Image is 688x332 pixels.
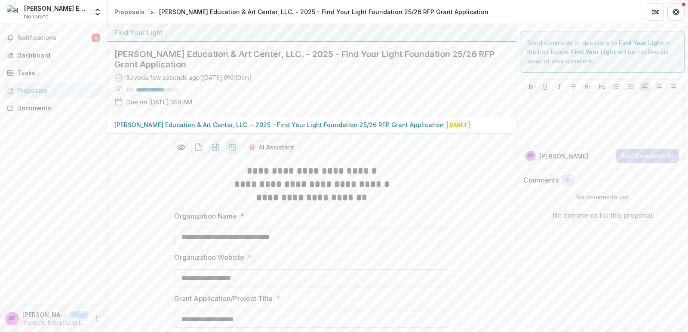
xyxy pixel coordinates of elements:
[226,140,240,154] button: download-proposal
[17,34,92,42] span: Notifications
[616,149,679,163] button: Add Comment
[539,152,588,161] p: [PERSON_NAME]
[640,82,650,92] button: Align Left
[24,4,88,13] div: [PERSON_NAME] Education & Art Center, LLC.
[17,68,97,77] div: Tasks
[9,316,15,321] div: Belinda Roberson, PhD
[3,31,104,45] button: Notifications6
[209,140,222,154] button: download-proposal
[17,104,97,113] div: Documents
[654,82,664,92] button: Align Center
[568,82,579,92] button: Strike
[111,6,148,18] a: Proposals
[523,192,681,201] p: No comments yet
[159,7,488,16] div: [PERSON_NAME] Education & Art Center, LLC. - 2025 - Find Your Light Foundation 25/26 RFP Grant Ap...
[114,49,495,70] h2: [PERSON_NAME] Education & Art Center, LLC. - 2025 - Find Your Light Foundation 25/26 RFP Grant Ap...
[92,34,100,42] span: 6
[447,121,470,129] span: Draft
[174,293,273,304] p: Grant Application/Project Title
[668,82,679,92] button: Align Right
[71,311,88,319] p: User
[611,82,622,92] button: Bullet List
[191,140,205,154] button: download-proposal
[174,211,237,221] p: Organization Name
[3,66,104,80] a: Tasks
[174,140,188,154] button: Preview 7c864146-cb77-48b1-924d-0a23be66729d-0.pdf
[22,319,88,327] p: [PERSON_NAME][EMAIL_ADDRESS][DOMAIN_NAME]
[619,39,663,46] strong: Find Your Light
[583,82,593,92] button: Heading 1
[17,51,97,60] div: Dashboard
[528,154,533,158] div: Belinda Roberson, PhD
[114,27,509,38] div: Find Your Light
[126,73,252,82] div: Saved a few seconds ago ( [DATE] @ 9:10am )
[114,120,444,129] p: [PERSON_NAME] Education & Art Center, LLC. - 2025 - Find Your Light Foundation 25/26 RFP Grant Ap...
[3,48,104,62] a: Dashboard
[540,82,550,92] button: Underline
[3,83,104,97] a: Proposals
[126,97,192,107] p: Due on [DATE] 1:59 AM
[667,3,685,21] button: Get Help
[114,7,144,16] div: Proposals
[111,6,492,18] nav: breadcrumb
[92,314,102,324] button: More
[174,252,244,262] p: Organization Website
[7,5,21,19] img: Renzi Education & Art Center, LLC.
[554,82,565,92] button: Italicize
[3,101,104,115] a: Documents
[126,87,133,93] p: 65 %
[523,176,559,184] h2: Comments
[243,140,300,154] button: AI Assistant
[22,310,67,319] p: [PERSON_NAME], PhD
[520,31,685,73] div: Send comments or questions to in the box below. will be notified via email of your comment.
[553,210,652,220] p: No comments for this proposal
[597,82,607,92] button: Heading 2
[626,82,636,92] button: Ordered List
[647,3,664,21] button: Partners
[17,86,97,95] div: Proposals
[571,48,616,55] strong: Find Your Light
[526,82,536,92] button: Bold
[92,3,104,21] button: Open entity switcher
[566,177,570,184] span: 0
[24,13,48,21] span: Nonprofit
